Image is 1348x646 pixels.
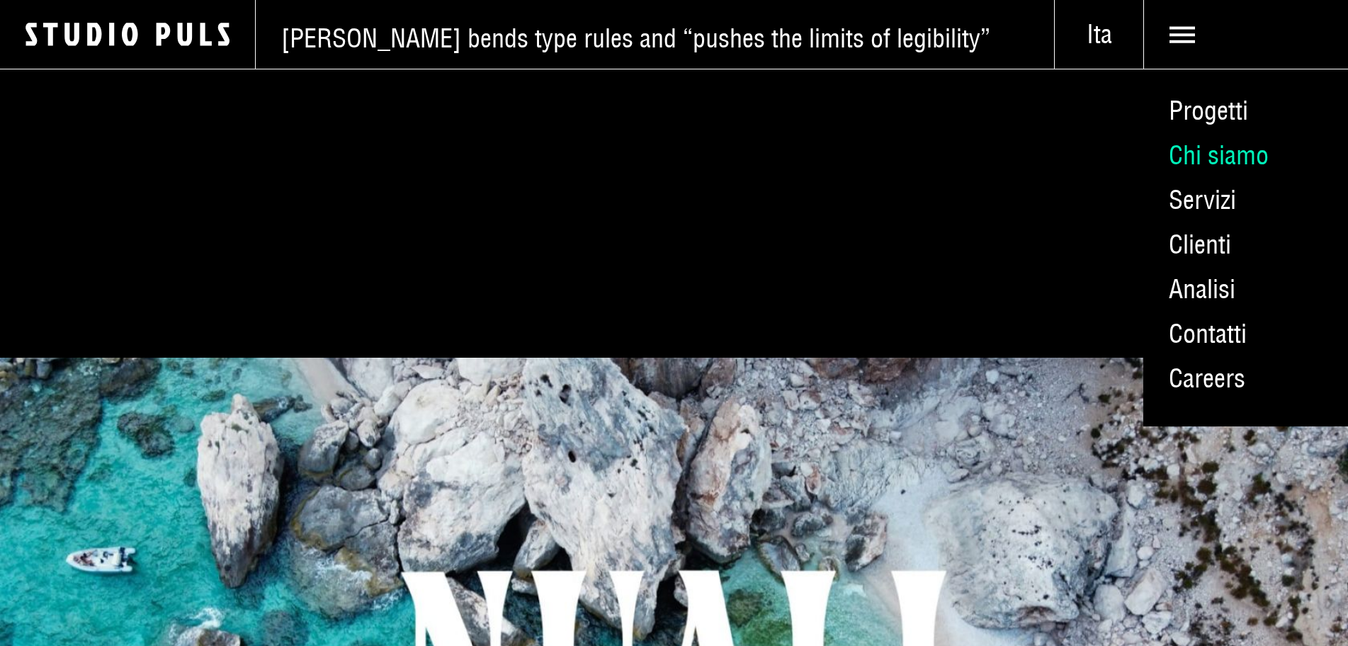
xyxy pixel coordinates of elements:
[1143,133,1348,178] a: Chi siamo
[1143,178,1348,222] a: Servizi
[1143,312,1348,356] a: Contatti
[281,23,990,55] span: [PERSON_NAME] bends type rules and “pushes the limits of legibility”
[1143,356,1348,401] a: Careers
[1143,267,1348,312] a: Analisi
[1055,18,1143,50] span: Ita
[1143,222,1348,267] a: Clienti
[1143,89,1348,133] a: Progetti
